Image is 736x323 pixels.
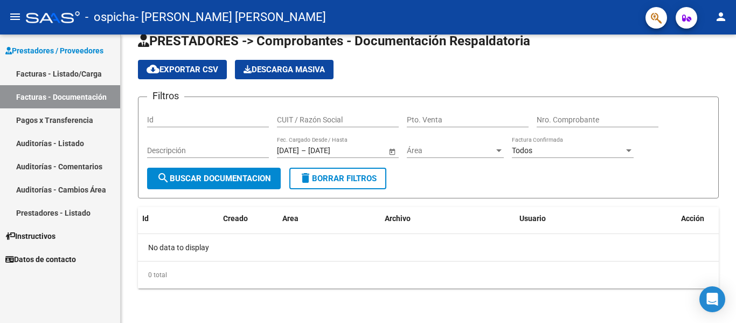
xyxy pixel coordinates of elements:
span: Id [142,214,149,223]
span: Descarga Masiva [244,65,325,74]
span: – [301,146,306,155]
span: Todos [512,146,532,155]
span: - ospicha [85,5,135,29]
datatable-header-cell: Id [138,207,181,230]
button: Open calendar [386,146,398,157]
datatable-header-cell: Creado [219,207,278,230]
span: Buscar Documentacion [157,174,271,183]
div: 0 total [138,262,719,288]
span: Borrar Filtros [299,174,377,183]
span: Instructivos [5,230,55,242]
mat-icon: person [714,10,727,23]
span: Area [282,214,298,223]
span: Área [407,146,494,155]
datatable-header-cell: Usuario [515,207,677,230]
span: Datos de contacto [5,253,76,265]
datatable-header-cell: Archivo [380,207,515,230]
span: - [PERSON_NAME] [PERSON_NAME] [135,5,326,29]
span: Acción [681,214,704,223]
input: Start date [277,146,299,155]
button: Borrar Filtros [289,168,386,189]
span: Prestadores / Proveedores [5,45,103,57]
app-download-masive: Descarga masiva de comprobantes (adjuntos) [235,60,334,79]
div: No data to display [138,234,719,261]
mat-icon: cloud_download [147,63,159,75]
div: Open Intercom Messenger [699,286,725,312]
span: Creado [223,214,248,223]
span: Archivo [385,214,411,223]
button: Buscar Documentacion [147,168,281,189]
span: Usuario [519,214,546,223]
datatable-header-cell: Area [278,207,380,230]
button: Descarga Masiva [235,60,334,79]
h3: Filtros [147,88,184,104]
mat-icon: menu [9,10,22,23]
span: PRESTADORES -> Comprobantes - Documentación Respaldatoria [138,33,530,49]
mat-icon: search [157,171,170,184]
button: Exportar CSV [138,60,227,79]
datatable-header-cell: Acción [677,207,731,230]
span: Exportar CSV [147,65,218,74]
mat-icon: delete [299,171,312,184]
input: End date [308,146,361,155]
